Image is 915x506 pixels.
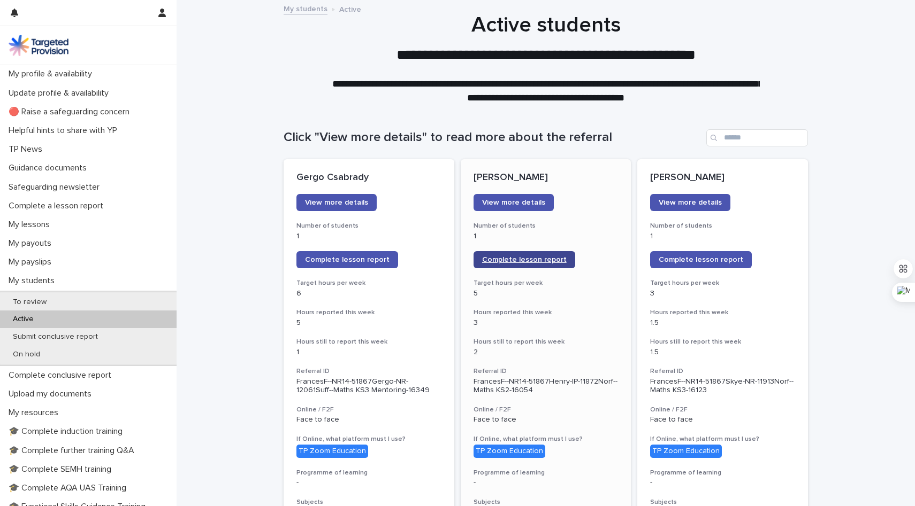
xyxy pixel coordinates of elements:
[650,251,752,268] a: Complete lesson report
[474,232,619,241] p: 1
[284,12,808,38] h1: Active students
[650,445,722,458] div: TP Zoom Education
[650,377,795,395] p: FrancesF--NR14-51867Skye-NR-11913Norf--Maths KS3-16123
[650,318,795,328] p: 1.5
[650,406,795,414] h3: Online / F2F
[4,408,67,418] p: My resources
[296,222,441,230] h3: Number of students
[650,435,795,443] h3: If Online, what platform must I use?
[4,238,60,248] p: My payouts
[474,172,619,184] p: [PERSON_NAME]
[284,130,702,145] h1: Click "View more details" to read more about the referral
[4,298,55,307] p: To review
[4,69,101,79] p: My profile & availability
[296,172,441,184] p: Gergo Csabrady
[474,377,619,395] p: FrancesF--NR14-51867Henry-IP-11872Norf--Maths KS2-16054
[650,194,730,211] a: View more details
[296,406,441,414] h3: Online / F2F
[296,377,441,395] p: FrancesF--NR14-51867Gergo-NR-12061Suff--Maths KS3 Mentoring-16349
[474,222,619,230] h3: Number of students
[4,483,135,493] p: 🎓 Complete AQA UAS Training
[296,279,441,287] h3: Target hours per week
[4,370,120,380] p: Complete conclusive report
[296,435,441,443] h3: If Online, what platform must I use?
[305,199,368,206] span: View more details
[4,163,95,173] p: Guidance documents
[650,415,795,424] p: Face to face
[4,144,51,154] p: TP News
[650,279,795,287] h3: Target hours per week
[650,222,795,230] h3: Number of students
[650,478,795,487] p: -
[474,469,619,477] h3: Programme of learning
[296,469,441,477] h3: Programme of learning
[4,350,49,359] p: On hold
[4,464,120,474] p: 🎓 Complete SEMH training
[4,315,42,324] p: Active
[482,199,545,206] span: View more details
[4,446,143,456] p: 🎓 Complete further training Q&A
[4,257,60,267] p: My payslips
[296,251,398,268] a: Complete lesson report
[296,348,441,357] p: 1
[482,256,567,263] span: Complete lesson report
[296,445,368,458] div: TP Zoom Education
[339,3,361,14] p: Active
[296,289,441,298] p: 6
[474,308,619,317] h3: Hours reported this week
[474,348,619,357] p: 2
[4,126,126,136] p: Helpful hints to share with YP
[296,415,441,424] p: Face to face
[4,332,106,341] p: Submit conclusive report
[650,348,795,357] p: 1.5
[659,199,722,206] span: View more details
[284,2,327,14] a: My students
[474,478,619,487] p: -
[296,308,441,317] h3: Hours reported this week
[650,232,795,241] p: 1
[305,256,390,263] span: Complete lesson report
[4,220,58,230] p: My lessons
[296,232,441,241] p: 1
[4,201,112,211] p: Complete a lesson report
[4,426,131,437] p: 🎓 Complete induction training
[474,279,619,287] h3: Target hours per week
[650,172,795,184] p: [PERSON_NAME]
[4,389,100,399] p: Upload my documents
[4,276,63,286] p: My students
[296,367,441,376] h3: Referral ID
[659,256,743,263] span: Complete lesson report
[4,107,138,117] p: 🔴 Raise a safeguarding concern
[474,251,575,268] a: Complete lesson report
[4,88,117,98] p: Update profile & availability
[474,194,554,211] a: View more details
[4,182,108,192] p: Safeguarding newsletter
[474,367,619,376] h3: Referral ID
[706,129,808,146] input: Search
[474,406,619,414] h3: Online / F2F
[474,318,619,328] p: 3
[650,469,795,477] h3: Programme of learning
[650,367,795,376] h3: Referral ID
[474,415,619,424] p: Face to face
[650,289,795,298] p: 3
[9,35,68,56] img: M5nRWzHhSzIhMunXDL62
[296,478,441,487] p: -
[296,318,441,328] p: 5
[474,289,619,298] p: 5
[650,308,795,317] h3: Hours reported this week
[296,338,441,346] h3: Hours still to report this week
[650,338,795,346] h3: Hours still to report this week
[474,445,545,458] div: TP Zoom Education
[296,194,377,211] a: View more details
[474,338,619,346] h3: Hours still to report this week
[474,435,619,443] h3: If Online, what platform must I use?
